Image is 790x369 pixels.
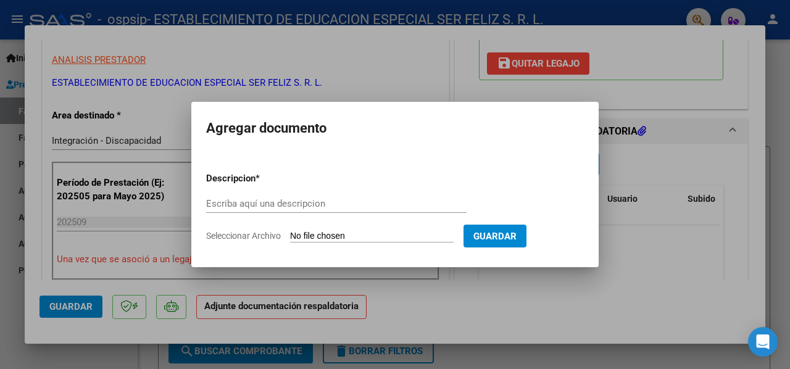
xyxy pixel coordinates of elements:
[206,231,281,241] span: Seleccionar Archivo
[464,225,526,247] button: Guardar
[206,172,320,186] p: Descripcion
[748,327,778,357] div: Open Intercom Messenger
[206,117,584,140] h2: Agregar documento
[473,231,517,242] span: Guardar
